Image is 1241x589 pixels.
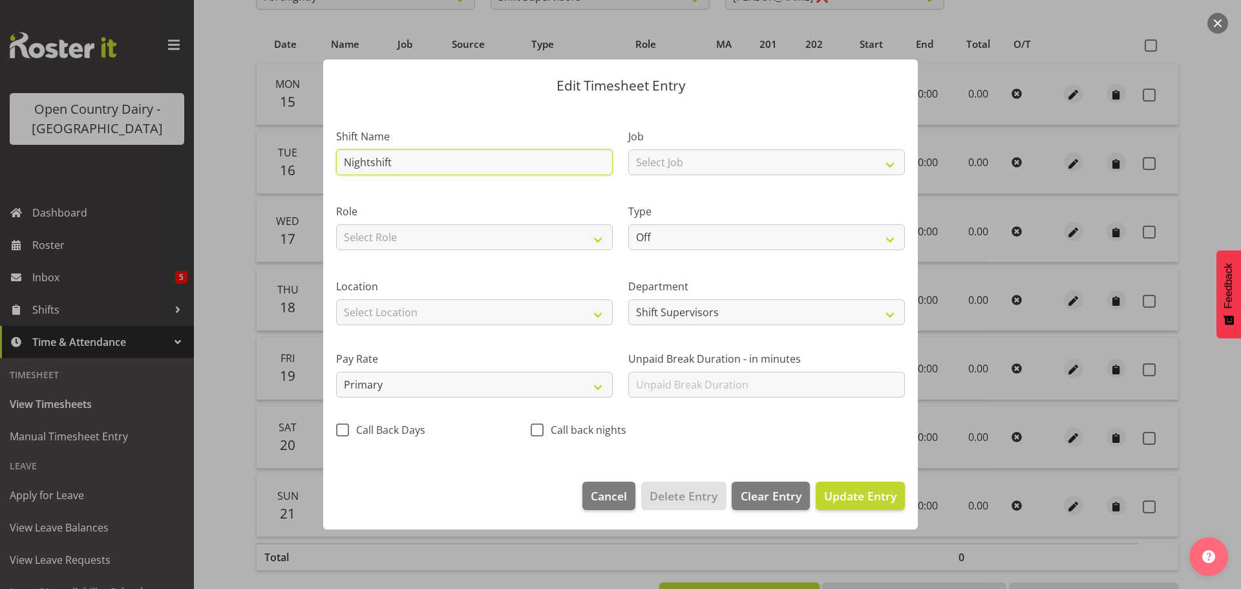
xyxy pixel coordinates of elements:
[628,204,905,219] label: Type
[732,482,809,510] button: Clear Entry
[1223,263,1235,308] span: Feedback
[582,482,635,510] button: Cancel
[650,487,717,504] span: Delete Entry
[628,129,905,144] label: Job
[816,482,905,510] button: Update Entry
[336,79,905,92] p: Edit Timesheet Entry
[641,482,726,510] button: Delete Entry
[741,487,801,504] span: Clear Entry
[628,372,905,398] input: Unpaid Break Duration
[628,279,905,294] label: Department
[336,279,613,294] label: Location
[336,129,613,144] label: Shift Name
[591,487,627,504] span: Cancel
[544,423,626,436] span: Call back nights
[1216,250,1241,338] button: Feedback - Show survey
[1202,550,1215,563] img: help-xxl-2.png
[336,204,613,219] label: Role
[336,149,613,175] input: Shift Name
[349,423,425,436] span: Call Back Days
[824,488,896,504] span: Update Entry
[628,351,905,367] label: Unpaid Break Duration - in minutes
[336,351,613,367] label: Pay Rate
